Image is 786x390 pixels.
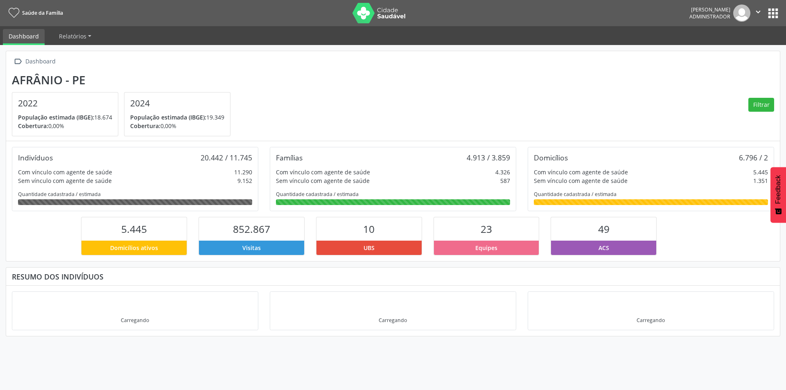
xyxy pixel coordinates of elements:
img: img [733,5,750,22]
div: 9.152 [237,176,252,185]
span: Relatórios [59,32,86,40]
div: Resumo dos indivíduos [12,272,774,281]
div: Domicílios [534,153,568,162]
div: Carregando [637,317,665,324]
div: 20.442 / 11.745 [201,153,252,162]
a:  Dashboard [12,56,57,68]
span: Feedback [775,175,782,204]
div: Com vínculo com agente de saúde [18,168,112,176]
p: 18.674 [18,113,112,122]
div: Indivíduos [18,153,53,162]
span: Cobertura: [18,122,48,130]
h4: 2024 [130,98,224,108]
span: População estimada (IBGE): [18,113,94,121]
a: Dashboard [3,29,45,45]
p: 19.349 [130,113,224,122]
button: apps [766,6,780,20]
button:  [750,5,766,22]
span: População estimada (IBGE): [130,113,206,121]
span: Visitas [242,243,261,252]
div: 5.445 [753,168,768,176]
span: 5.445 [121,222,147,236]
div: Afrânio - PE [12,73,236,87]
a: Relatórios [53,29,97,43]
span: Cobertura: [130,122,160,130]
i:  [12,56,24,68]
div: Dashboard [24,56,57,68]
div: Sem vínculo com agente de saúde [276,176,370,185]
div: 6.796 / 2 [739,153,768,162]
span: 49 [598,222,610,236]
span: ACS [599,243,609,252]
div: Carregando [121,317,149,324]
div: Quantidade cadastrada / estimada [18,191,252,198]
p: 0,00% [18,122,112,130]
div: 4.326 [495,168,510,176]
span: 23 [481,222,492,236]
div: 587 [500,176,510,185]
div: Sem vínculo com agente de saúde [534,176,628,185]
div: Com vínculo com agente de saúde [534,168,628,176]
div: Quantidade cadastrada / estimada [276,191,510,198]
span: Saúde da Família [22,9,63,16]
span: Equipes [475,243,497,252]
span: UBS [364,243,375,252]
h4: 2022 [18,98,112,108]
span: Administrador [689,13,730,20]
div: 11.290 [234,168,252,176]
div: Com vínculo com agente de saúde [276,168,370,176]
span: 852.867 [233,222,270,236]
span: Domicílios ativos [110,243,158,252]
div: Famílias [276,153,303,162]
button: Feedback - Mostrar pesquisa [770,167,786,223]
div: 4.913 / 3.859 [467,153,510,162]
div: [PERSON_NAME] [689,6,730,13]
a: Saúde da Família [6,6,63,20]
i:  [754,7,763,16]
div: Sem vínculo com agente de saúde [18,176,112,185]
p: 0,00% [130,122,224,130]
button: Filtrar [748,98,774,112]
div: Carregando [379,317,407,324]
div: 1.351 [753,176,768,185]
span: 10 [363,222,375,236]
div: Quantidade cadastrada / estimada [534,191,768,198]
